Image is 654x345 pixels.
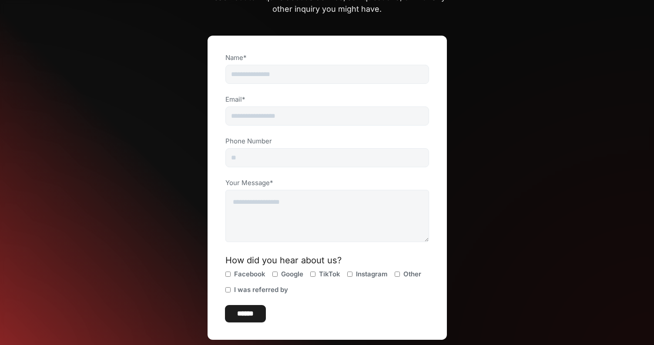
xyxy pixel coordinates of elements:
[395,272,400,277] input: Other
[319,270,340,279] span: TikTok
[225,95,429,104] label: Email*
[403,270,421,279] span: Other
[310,272,315,277] input: TikTok
[225,179,429,187] label: Your Message*
[225,53,429,62] label: Name*
[234,285,288,294] span: I was referred by
[225,137,429,146] label: Phone Number
[272,272,278,277] input: Google
[225,53,429,322] form: Contact Us Form (Contact Us Page)
[225,256,429,265] div: How did you hear about us?
[225,287,231,292] input: I was referred by
[225,272,231,277] input: Facebook
[281,270,303,279] span: Google
[234,270,265,279] span: Facebook
[356,270,388,279] span: Instagram
[347,272,352,277] input: Instagram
